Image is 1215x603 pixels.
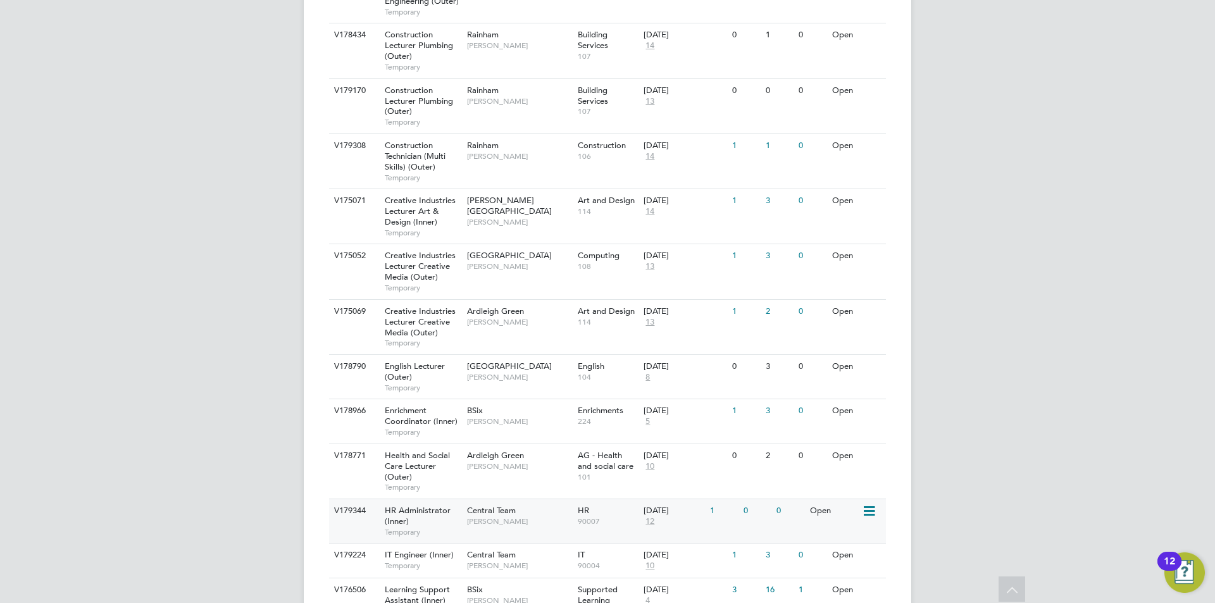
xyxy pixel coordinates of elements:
[829,244,884,268] div: Open
[385,29,453,61] span: Construction Lecturer Plumbing (Outer)
[644,516,656,527] span: 12
[644,550,726,561] div: [DATE]
[331,23,375,47] div: V178434
[644,585,726,595] div: [DATE]
[578,505,589,516] span: HR
[385,283,461,293] span: Temporary
[385,228,461,238] span: Temporary
[795,134,828,158] div: 0
[578,106,638,116] span: 107
[467,140,499,151] span: Rainham
[467,40,571,51] span: [PERSON_NAME]
[644,140,726,151] div: [DATE]
[467,549,516,560] span: Central Team
[331,399,375,423] div: V178966
[385,173,461,183] span: Temporary
[385,250,456,282] span: Creative Industries Lecturer Creative Media (Outer)
[763,79,795,103] div: 0
[385,140,445,172] span: Construction Technician (Multi Skills) (Outer)
[644,361,726,372] div: [DATE]
[385,117,461,127] span: Temporary
[578,549,585,560] span: IT
[385,361,445,382] span: English Lecturer (Outer)
[385,405,458,426] span: Enrichment Coordinator (Inner)
[729,399,762,423] div: 1
[578,206,638,216] span: 114
[331,134,375,158] div: V179308
[578,250,620,261] span: Computing
[331,355,375,378] div: V178790
[385,450,450,482] span: Health and Social Care Lecturer (Outer)
[763,355,795,378] div: 3
[578,416,638,426] span: 224
[385,195,456,227] span: Creative Industries Lecturer Art & Design (Inner)
[578,261,638,271] span: 108
[331,578,375,602] div: V176506
[773,499,806,523] div: 0
[644,30,726,40] div: [DATE]
[644,317,656,328] span: 13
[467,29,499,40] span: Rainham
[331,544,375,567] div: V179224
[385,505,451,526] span: HR Administrator (Inner)
[795,399,828,423] div: 0
[385,527,461,537] span: Temporary
[729,189,762,213] div: 1
[829,300,884,323] div: Open
[467,261,571,271] span: [PERSON_NAME]
[467,450,524,461] span: Ardleigh Green
[331,444,375,468] div: V178771
[578,561,638,571] span: 90004
[578,361,604,371] span: English
[795,355,828,378] div: 0
[644,251,726,261] div: [DATE]
[467,584,483,595] span: BSix
[829,444,884,468] div: Open
[763,399,795,423] div: 3
[763,544,795,567] div: 3
[578,51,638,61] span: 107
[467,405,483,416] span: BSix
[729,134,762,158] div: 1
[467,151,571,161] span: [PERSON_NAME]
[740,499,773,523] div: 0
[829,189,884,213] div: Open
[385,85,453,117] span: Construction Lecturer Plumbing (Outer)
[795,189,828,213] div: 0
[829,578,884,602] div: Open
[644,461,656,472] span: 10
[385,338,461,348] span: Temporary
[578,140,626,151] span: Construction
[467,217,571,227] span: [PERSON_NAME]
[467,195,552,216] span: [PERSON_NAME][GEOGRAPHIC_DATA]
[795,79,828,103] div: 0
[331,244,375,268] div: V175052
[795,23,828,47] div: 0
[1164,561,1175,578] div: 12
[578,195,635,206] span: Art and Design
[795,444,828,468] div: 0
[829,544,884,567] div: Open
[729,300,762,323] div: 1
[829,79,884,103] div: Open
[578,306,635,316] span: Art and Design
[795,300,828,323] div: 0
[578,516,638,526] span: 90007
[644,206,656,217] span: 14
[763,578,795,602] div: 16
[763,23,795,47] div: 1
[763,134,795,158] div: 1
[763,444,795,468] div: 2
[385,561,461,571] span: Temporary
[467,372,571,382] span: [PERSON_NAME]
[644,85,726,96] div: [DATE]
[729,244,762,268] div: 1
[795,578,828,602] div: 1
[467,96,571,106] span: [PERSON_NAME]
[644,506,704,516] div: [DATE]
[644,406,726,416] div: [DATE]
[467,461,571,471] span: [PERSON_NAME]
[707,499,740,523] div: 1
[578,372,638,382] span: 104
[763,244,795,268] div: 3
